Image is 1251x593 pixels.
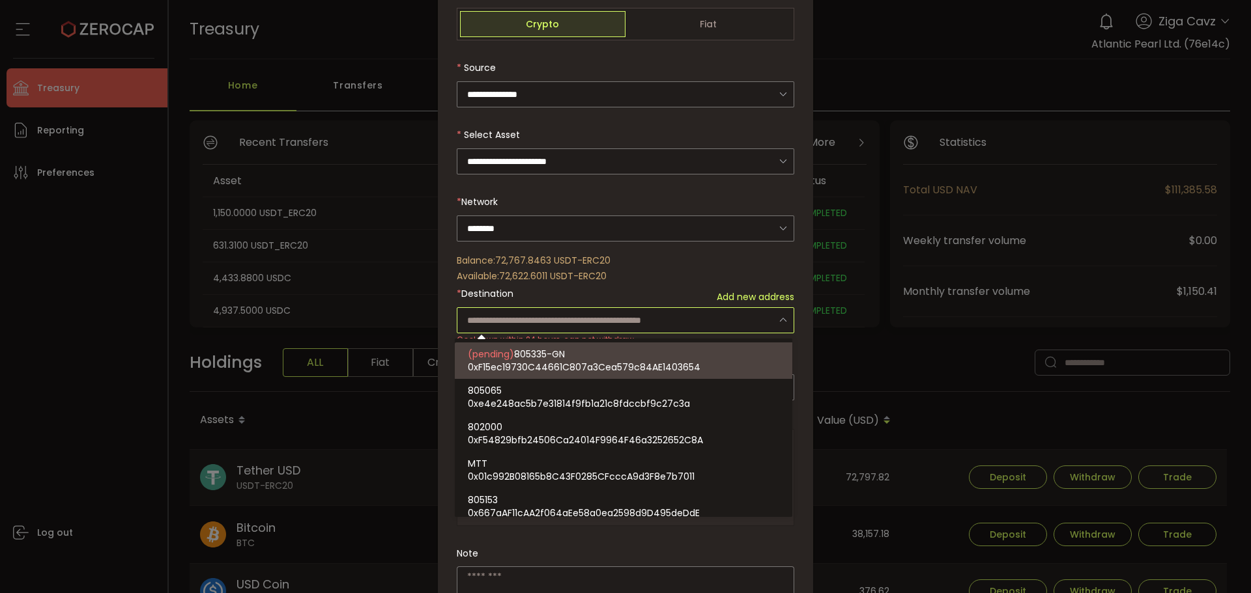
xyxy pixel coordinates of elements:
[457,547,478,560] label: Note
[461,195,498,208] span: Network
[457,254,495,267] span: Balance:
[468,506,700,519] span: 0x667aAF11cAA2f064aEe58a0ea2598d9D495deDdE
[468,457,487,470] span: MTT
[468,421,502,434] span: 802000
[499,269,607,283] span: 72,622.6011 USDT-ERC20
[457,128,520,141] label: Select Asset
[1186,531,1251,593] iframe: Chat Widget
[717,290,794,304] span: Add new address
[468,384,502,397] span: 805065
[514,348,565,361] span: 805335-GN
[457,334,636,345] span: Cooldown within 24 hours, can not withdraw.
[468,397,690,410] span: 0xe4e248ac5b7e31814f9fb1a21c8fdccbf9c27c3a
[468,434,703,447] span: 0xF54829bfb24506Ca24014F9964F46a3252652C8A
[461,287,513,300] span: Destination
[468,470,695,483] span: 0x01c992B08165b8C43F0285CFcccA9d3F8e7b7011
[468,493,498,506] span: 805153
[468,348,514,361] span: (pending)
[457,269,499,283] span: Available:
[495,254,611,267] span: 72,767.8463 USDT-ERC20
[468,361,700,374] span: 0xF15ec19730C44661C807a3Cea579c84AE1403654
